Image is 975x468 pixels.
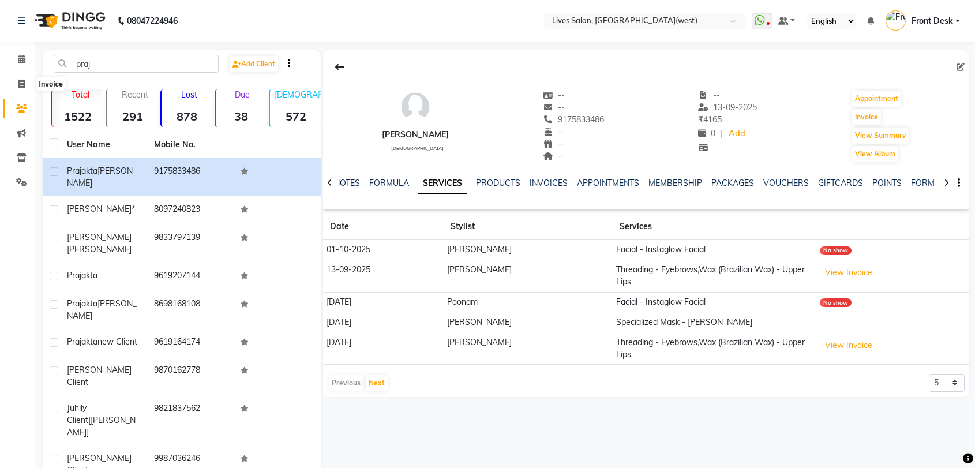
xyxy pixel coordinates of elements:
span: prajakta [67,336,97,347]
a: INVOICES [530,178,568,188]
img: avatar [398,89,433,124]
span: prajakta [67,298,97,309]
p: Lost [166,89,212,100]
p: [DEMOGRAPHIC_DATA] [275,89,321,100]
td: 8097240823 [147,196,234,224]
td: 9833797139 [147,224,234,263]
strong: 1522 [52,109,103,123]
img: logo [29,5,108,37]
span: Juhily client [67,403,88,425]
b: 08047224946 [127,5,178,37]
button: View Invoice [820,264,877,282]
th: Date [323,214,444,240]
input: Search by Name/Mobile/Email/Code [54,55,219,73]
span: -- [543,102,565,113]
strong: 572 [270,109,321,123]
td: Threading - Eyebrows,Wax (Brazilian Wax) - Upper Lips [613,260,816,292]
td: Poonam [444,292,613,312]
span: -- [543,126,565,137]
span: -- [543,90,565,100]
a: PACKAGES [711,178,754,188]
td: [PERSON_NAME] [444,240,613,260]
a: SERVICES [418,173,467,194]
img: Front Desk [886,10,906,31]
td: 9821837562 [147,395,234,445]
span: prajakta [67,270,97,280]
button: View Invoice [820,336,877,354]
td: 9175833486 [147,158,234,196]
a: APPOINTMENTS [577,178,639,188]
td: Facial - Instaglow Facial [613,292,816,312]
strong: 878 [162,109,212,123]
td: 9870162778 [147,357,234,395]
span: [DEMOGRAPHIC_DATA] [391,145,444,151]
span: | [720,128,722,140]
a: PRODUCTS [476,178,520,188]
span: [PERSON_NAME] client [67,365,132,387]
th: Stylist [444,214,613,240]
span: ₹ [698,114,703,125]
td: [PERSON_NAME] [444,332,613,365]
td: [DATE] [323,292,444,312]
span: -- [543,151,565,161]
td: 13-09-2025 [323,260,444,292]
td: Specialized Mask - [PERSON_NAME] [613,312,816,332]
td: 8698168108 [147,291,234,329]
a: FORMULA [369,178,409,188]
th: Services [613,214,816,240]
span: [PERSON_NAME] [67,166,137,188]
span: [[PERSON_NAME]] [67,415,136,437]
p: Due [218,89,267,100]
span: new client [97,336,137,347]
a: FORMS [911,178,940,188]
div: No show [820,298,852,307]
p: Recent [111,89,157,100]
a: POINTS [872,178,902,188]
span: [PERSON_NAME] [67,244,132,254]
p: Total [57,89,103,100]
td: [DATE] [323,332,444,365]
span: prajakta [67,166,97,176]
div: Back to Client [328,56,352,78]
button: View Album [852,146,898,162]
td: 9619164174 [147,329,234,357]
a: Add Client [230,56,278,72]
td: Facial - Instaglow Facial [613,240,816,260]
th: User Name [60,132,147,158]
div: No show [820,246,852,255]
td: [PERSON_NAME] [444,260,613,292]
td: 9619207144 [147,263,234,291]
button: Next [366,375,388,391]
span: -- [543,138,565,149]
button: Invoice [852,109,881,125]
span: 4165 [698,114,722,125]
a: GIFTCARDS [818,178,863,188]
strong: 291 [107,109,157,123]
button: View Summary [852,128,909,144]
td: [DATE] [323,312,444,332]
a: Add [727,126,747,142]
span: [PERSON_NAME]* [67,204,135,214]
td: Threading - Eyebrows,Wax (Brazilian Wax) - Upper Lips [613,332,816,365]
a: NOTES [334,178,360,188]
div: [PERSON_NAME] [382,129,449,141]
span: Front Desk [912,15,953,27]
a: VOUCHERS [763,178,809,188]
button: Appointment [852,91,901,107]
div: Invoice [36,77,66,91]
span: 0 [698,128,715,138]
strong: 38 [216,109,267,123]
a: MEMBERSHIP [648,178,702,188]
span: 13-09-2025 [698,102,757,113]
th: Mobile No. [147,132,234,158]
span: 9175833486 [543,114,604,125]
td: [PERSON_NAME] [444,312,613,332]
span: [PERSON_NAME] [67,232,132,242]
span: -- [698,90,720,100]
span: [PERSON_NAME] [67,298,137,321]
td: 01-10-2025 [323,240,444,260]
